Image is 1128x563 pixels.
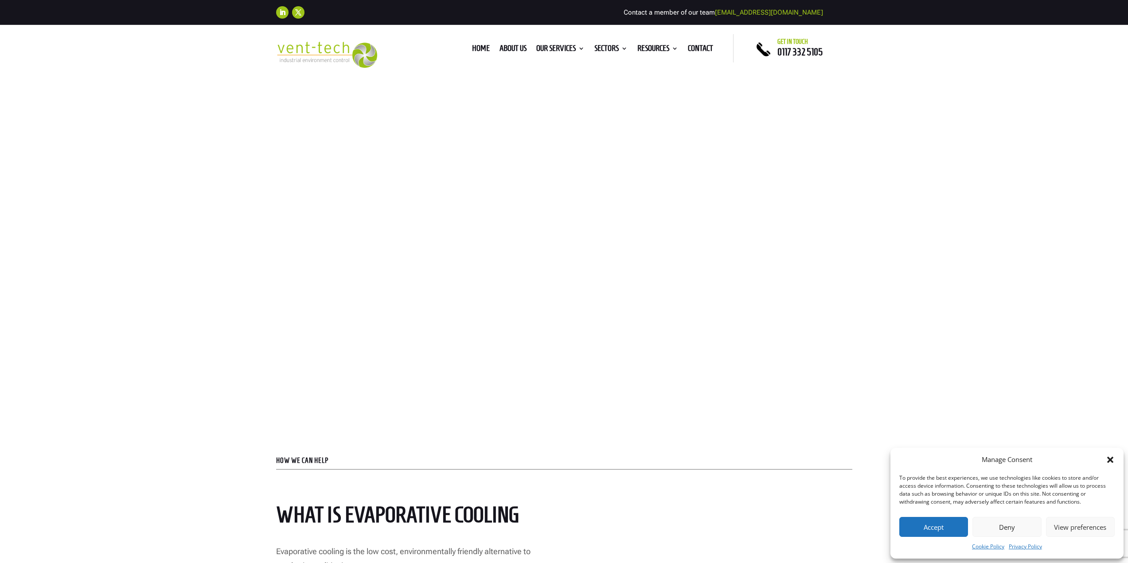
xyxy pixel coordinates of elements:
[715,8,823,16] a: [EMAIL_ADDRESS][DOMAIN_NAME]
[1009,541,1042,552] a: Privacy Policy
[536,45,585,55] a: Our Services
[982,454,1032,465] div: Manage Consent
[594,45,628,55] a: Sectors
[972,541,1004,552] a: Cookie Policy
[777,47,823,57] a: 0117 332 5105
[276,42,378,68] img: 2023-09-27T08_35_16.549ZVENT-TECH---Clear-background
[777,38,808,45] span: Get in touch
[688,45,713,55] a: Contact
[1046,517,1115,537] button: View preferences
[292,6,304,19] a: Follow on X
[1106,455,1115,464] div: Close dialog
[276,502,519,527] span: What is Evaporative Cooling
[500,45,527,55] a: About us
[276,6,289,19] a: Follow on LinkedIn
[899,517,968,537] button: Accept
[276,457,852,464] p: HOW WE CAN HELP
[637,45,678,55] a: Resources
[972,517,1041,537] button: Deny
[624,8,823,16] span: Contact a member of our team
[899,474,1114,506] div: To provide the best experiences, we use technologies like cookies to store and/or access device i...
[472,45,490,55] a: Home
